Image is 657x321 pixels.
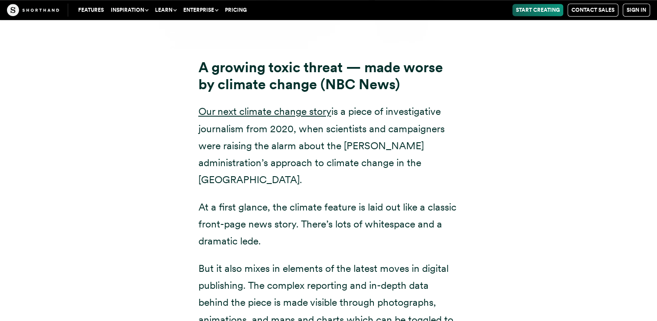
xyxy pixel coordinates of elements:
a: Sign in [623,3,650,17]
button: Enterprise [180,4,221,16]
p: At a first glance, the climate feature is laid out like a classic front-page news story. There’s ... [198,199,459,250]
a: Features [75,4,107,16]
a: Start Creating [512,4,563,16]
button: Inspiration [107,4,152,16]
strong: A growing toxic threat — made worse by climate change (NBC News) [198,59,443,93]
button: Learn [152,4,180,16]
a: Contact Sales [568,3,618,17]
a: Our next climate change story [198,105,331,117]
p: is a piece of investigative journalism from 2020, when scientists and campaigners were raising th... [198,103,459,188]
img: The Craft [7,4,59,16]
a: Pricing [221,4,250,16]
